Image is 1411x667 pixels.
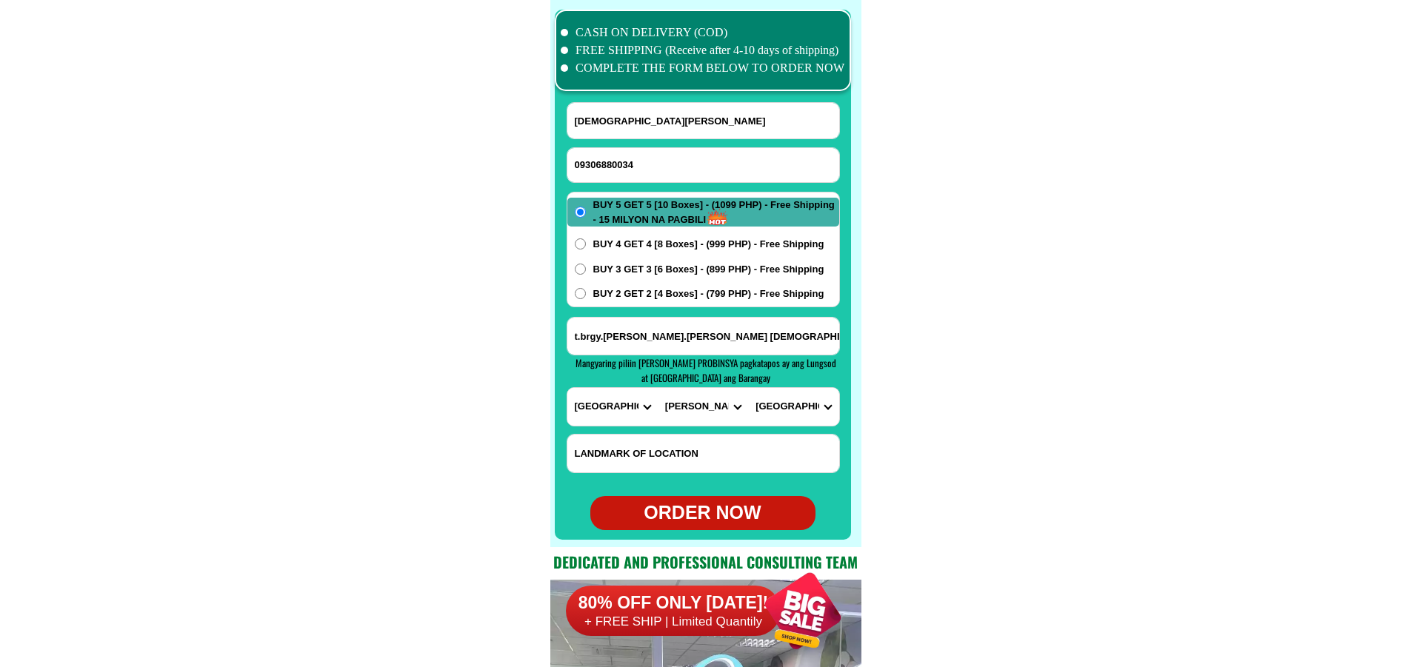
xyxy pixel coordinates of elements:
[575,207,586,218] input: BUY 5 GET 5 [10 Boxes] - (1099 PHP) - Free Shipping - 15 MILYON NA PAGBILI
[658,388,748,426] select: Select district
[575,238,586,249] input: BUY 4 GET 4 [8 Boxes] - (999 PHP) - Free Shipping
[550,551,861,573] h2: Dedicated and professional consulting team
[565,591,781,614] h6: 80% OFF ONLY [DATE]!
[561,24,845,41] li: CASH ON DELIVERY (COD)
[576,355,836,385] span: Mangyaring piliin [PERSON_NAME] PROBINSYA pagkatapos ay ang Lungsod at [GEOGRAPHIC_DATA] ang Bara...
[567,435,839,472] input: Input LANDMARKOFLOCATION
[575,288,586,299] input: BUY 2 GET 2 [4 Boxes] - (799 PHP) - Free Shipping
[565,614,781,630] h6: + FREE SHIP | Limited Quantily
[593,286,824,301] span: BUY 2 GET 2 [4 Boxes] - (799 PHP) - Free Shipping
[593,262,824,277] span: BUY 3 GET 3 [6 Boxes] - (899 PHP) - Free Shipping
[593,198,839,227] span: BUY 5 GET 5 [10 Boxes] - (1099 PHP) - Free Shipping - 15 MILYON NA PAGBILI
[567,103,839,138] input: Input full_name
[575,264,586,275] input: BUY 3 GET 3 [6 Boxes] - (899 PHP) - Free Shipping
[748,388,838,426] select: Select commune
[567,388,658,426] select: Select province
[567,148,839,182] input: Input phone_number
[561,59,845,77] li: COMPLETE THE FORM BELOW TO ORDER NOW
[593,237,824,252] span: BUY 4 GET 4 [8 Boxes] - (999 PHP) - Free Shipping
[567,318,839,355] input: Input address
[590,499,815,527] div: ORDER NOW
[561,41,845,59] li: FREE SHIPPING (Receive after 4-10 days of shipping)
